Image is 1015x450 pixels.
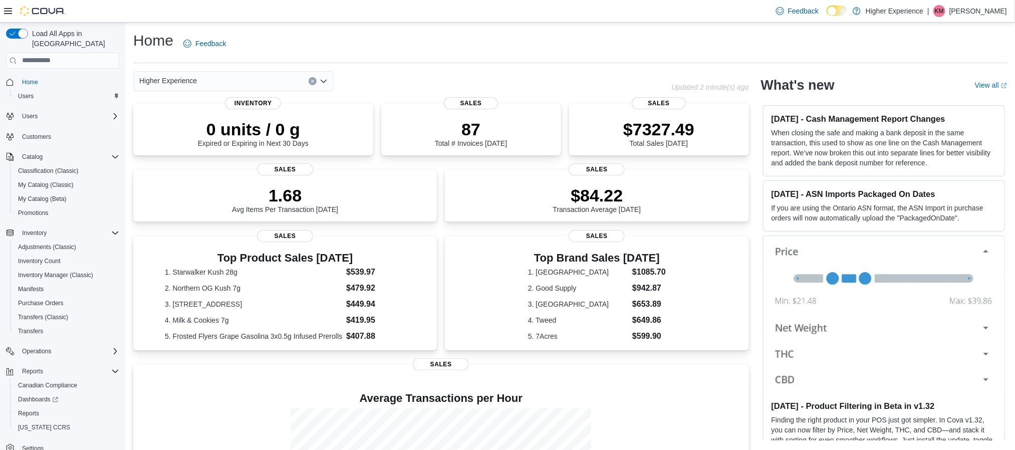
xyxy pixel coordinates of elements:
[569,230,625,242] span: Sales
[10,206,123,220] button: Promotions
[10,178,123,192] button: My Catalog (Classic)
[435,119,507,147] div: Total # Invoices [DATE]
[346,282,405,294] dd: $479.92
[232,185,338,205] p: 1.68
[14,269,119,281] span: Inventory Manager (Classic)
[14,297,68,309] a: Purchase Orders
[10,268,123,282] button: Inventory Manager (Classic)
[165,331,342,341] dt: 5. Frosted Flyers Grape Gasolina 3x0.5g Infused Prerolls
[632,282,666,294] dd: $942.87
[671,83,748,91] p: Updated 2 minute(s) ago
[10,240,123,254] button: Adjustments (Classic)
[10,164,123,178] button: Classification (Classic)
[14,90,38,102] a: Users
[179,34,230,54] a: Feedback
[435,119,507,139] p: 87
[2,344,123,358] button: Operations
[14,255,119,267] span: Inventory Count
[198,119,309,147] div: Expired or Expiring in Next 30 Days
[18,151,47,163] button: Catalog
[257,163,313,175] span: Sales
[14,379,81,391] a: Canadian Compliance
[14,179,78,191] a: My Catalog (Classic)
[413,358,469,370] span: Sales
[18,365,119,377] span: Reports
[14,90,119,102] span: Users
[22,229,47,237] span: Inventory
[14,269,97,281] a: Inventory Manager (Classic)
[18,92,34,100] span: Users
[949,5,1007,17] p: [PERSON_NAME]
[18,243,76,251] span: Adjustments (Classic)
[933,5,945,17] div: Kevin Martin
[346,330,405,342] dd: $407.88
[22,367,43,375] span: Reports
[569,163,625,175] span: Sales
[10,420,123,434] button: [US_STATE] CCRS
[2,226,123,240] button: Inventory
[18,167,79,175] span: Classification (Classic)
[14,379,119,391] span: Canadian Compliance
[528,299,628,309] dt: 3. [GEOGRAPHIC_DATA]
[195,39,226,49] span: Feedback
[346,266,405,278] dd: $539.97
[14,407,119,419] span: Reports
[14,311,119,323] span: Transfers (Classic)
[10,378,123,392] button: Canadian Compliance
[18,110,42,122] button: Users
[528,331,628,341] dt: 5. 7Acres
[10,324,123,338] button: Transfers
[1001,83,1007,89] svg: External link
[18,151,119,163] span: Catalog
[14,193,119,205] span: My Catalog (Beta)
[18,395,58,403] span: Dashboards
[528,267,628,277] dt: 1. [GEOGRAPHIC_DATA]
[10,192,123,206] button: My Catalog (Beta)
[22,78,38,86] span: Home
[18,271,93,279] span: Inventory Manager (Classic)
[788,6,819,16] span: Feedback
[14,179,119,191] span: My Catalog (Classic)
[14,283,119,295] span: Manifests
[772,1,823,21] a: Feedback
[10,310,123,324] button: Transfers (Classic)
[18,345,119,357] span: Operations
[165,315,342,325] dt: 4. Milk & Cookies 7g
[18,131,55,143] a: Customers
[553,185,641,213] div: Transaction Average [DATE]
[623,119,694,139] p: $7327.49
[772,114,996,124] h3: [DATE] - Cash Management Report Changes
[18,327,43,335] span: Transfers
[866,5,923,17] p: Higher Experience
[772,189,996,199] h3: [DATE] - ASN Imports Packaged On Dates
[632,266,666,278] dd: $1085.70
[14,311,72,323] a: Transfers (Classic)
[139,75,197,87] span: Higher Experience
[14,255,65,267] a: Inventory Count
[14,241,119,253] span: Adjustments (Classic)
[133,31,173,51] h1: Home
[28,29,119,49] span: Load All Apps in [GEOGRAPHIC_DATA]
[10,254,123,268] button: Inventory Count
[14,165,83,177] a: Classification (Classic)
[14,283,48,295] a: Manifests
[2,150,123,164] button: Catalog
[18,76,119,88] span: Home
[632,97,686,109] span: Sales
[18,76,42,88] a: Home
[22,347,52,355] span: Operations
[14,193,71,205] a: My Catalog (Beta)
[18,181,74,189] span: My Catalog (Classic)
[18,365,47,377] button: Reports
[257,230,313,242] span: Sales
[18,423,70,431] span: [US_STATE] CCRS
[22,133,51,141] span: Customers
[935,5,944,17] span: KM
[14,393,62,405] a: Dashboards
[927,5,929,17] p: |
[18,227,51,239] button: Inventory
[528,283,628,293] dt: 2. Good Supply
[14,207,119,219] span: Promotions
[772,203,996,223] p: If you are using the Ontario ASN format, the ASN Import in purchase orders will now automatically...
[232,185,338,213] div: Avg Items Per Transaction [DATE]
